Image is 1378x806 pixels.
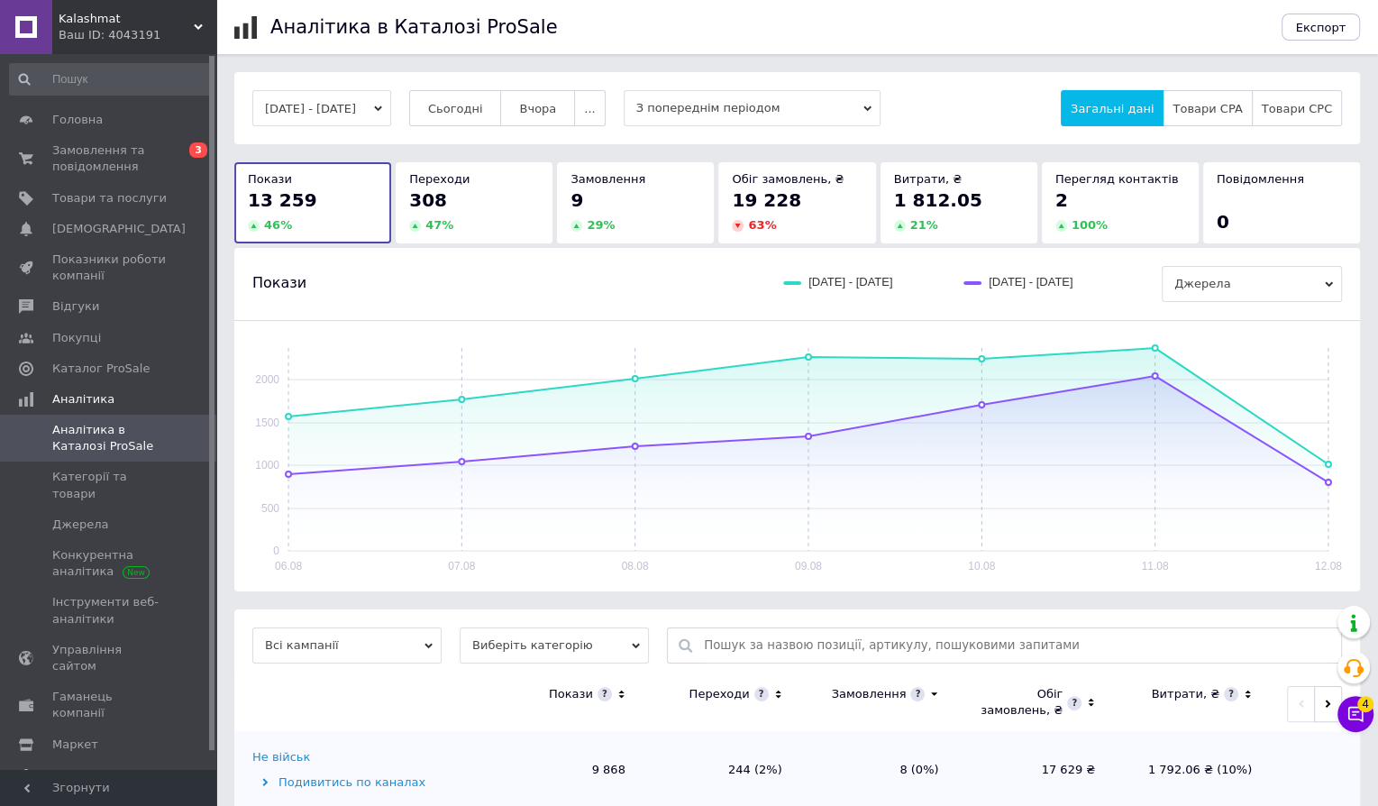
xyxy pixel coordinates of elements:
text: 09.08 [795,560,822,572]
span: Конкурентна аналітика [52,547,167,580]
input: Пошук за назвою позиції, артикулу, пошуковими запитами [704,628,1332,663]
div: Не військ [252,749,310,765]
span: Сьогодні [428,102,483,115]
span: Товари CPA [1173,102,1242,115]
span: Аналітика [52,391,114,408]
div: Переходи [689,686,749,702]
span: Покази [252,273,306,293]
span: Всі кампанії [252,627,442,664]
div: Замовлення [832,686,907,702]
span: Джерела [1162,266,1342,302]
span: Вчора [519,102,556,115]
text: 2000 [255,373,279,386]
text: 1500 [255,417,279,429]
span: Обіг замовлень, ₴ [732,172,844,186]
span: Налаштування [52,767,144,783]
div: Обіг замовлень, ₴ [974,686,1063,719]
div: Витрати, ₴ [1151,686,1219,702]
span: Замовлення [570,172,645,186]
span: Покупці [52,330,101,346]
div: Ваш ID: 4043191 [59,27,216,43]
text: 12.08 [1315,560,1342,572]
span: Джерела [52,517,108,533]
text: 10.08 [968,560,995,572]
span: ... [584,102,595,115]
span: З попереднім періодом [624,90,881,126]
span: Перегляд контактів [1055,172,1179,186]
button: Чат з покупцем4 [1337,696,1373,732]
span: Витрати, ₴ [894,172,963,186]
span: Kalashmat [59,11,194,27]
span: 9 [570,189,583,211]
span: Категорії та товари [52,469,167,501]
span: Аналітика в Каталозі ProSale [52,422,167,454]
button: Загальні дані [1061,90,1164,126]
span: 21 % [910,218,938,232]
span: 2 [1055,189,1068,211]
span: 308 [409,189,447,211]
span: 100 % [1072,218,1108,232]
text: 1000 [255,459,279,472]
span: Управління сайтом [52,642,167,674]
button: Експорт [1282,14,1361,41]
h1: Аналітика в Каталозі ProSale [270,16,557,38]
span: 63 % [748,218,776,232]
span: 4 [1357,696,1373,712]
span: Експорт [1296,21,1346,34]
text: 11.08 [1141,560,1168,572]
span: 13 259 [248,189,317,211]
span: 1 812.05 [894,189,982,211]
span: [DEMOGRAPHIC_DATA] [52,221,186,237]
button: Вчора [500,90,575,126]
span: 0 [1217,211,1229,233]
button: [DATE] - [DATE] [252,90,391,126]
span: 46 % [264,218,292,232]
span: Товари та послуги [52,190,167,206]
span: 3 [189,142,207,158]
text: 500 [261,502,279,515]
div: Покази [549,686,593,702]
span: 47 % [425,218,453,232]
span: Інструменти веб-аналітики [52,594,167,627]
span: Переходи [409,172,470,186]
button: ... [574,90,605,126]
button: Сьогодні [409,90,502,126]
span: Повідомлення [1217,172,1304,186]
text: 0 [273,545,279,557]
span: Товари CPC [1262,102,1332,115]
span: 29 % [587,218,615,232]
span: Покази [248,172,292,186]
text: 08.08 [622,560,649,572]
span: Загальні дані [1071,102,1154,115]
text: 06.08 [275,560,302,572]
span: Замовлення та повідомлення [52,142,167,175]
span: Відгуки [52,298,99,315]
div: Подивитись по каналах [252,774,482,791]
text: 07.08 [448,560,475,572]
span: Маркет [52,737,98,753]
button: Товари CPC [1252,90,1342,126]
span: Виберіть категорію [460,627,649,664]
span: Головна [52,112,103,128]
button: Товари CPA [1163,90,1252,126]
span: Гаманець компанії [52,689,167,721]
span: 19 228 [732,189,801,211]
input: Пошук [9,63,213,96]
span: Каталог ProSale [52,361,150,377]
span: Показники роботи компанії [52,252,167,284]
